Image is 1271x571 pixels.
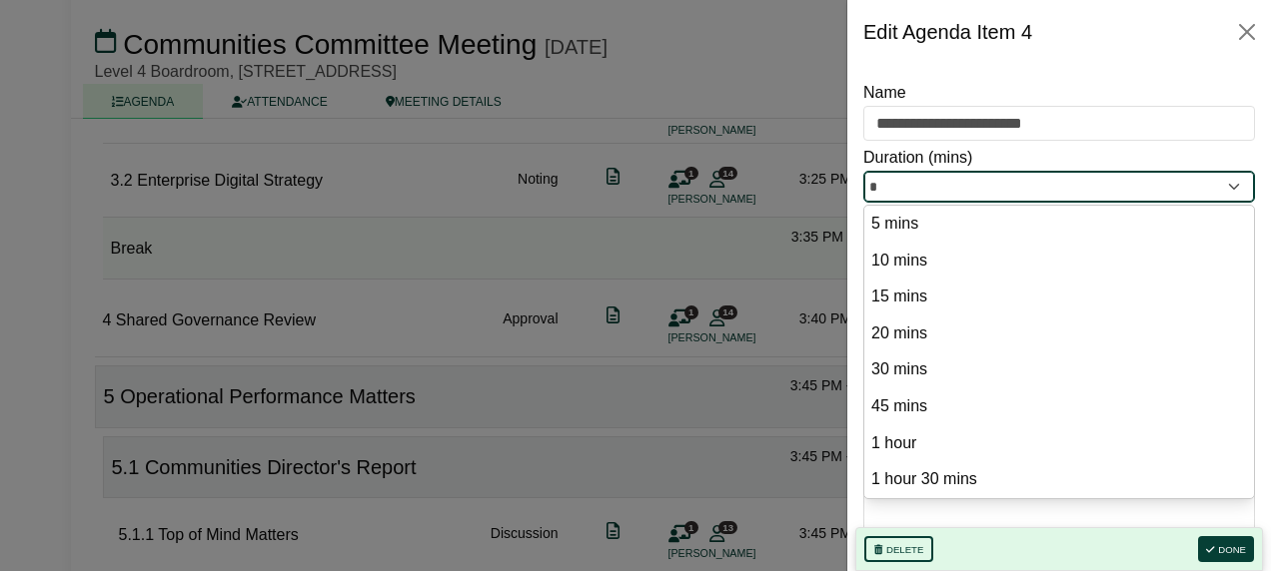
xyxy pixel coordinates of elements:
[863,80,906,106] label: Name
[863,16,1032,48] div: Edit Agenda Item 4
[864,425,1254,462] li: 60
[869,211,1249,238] option: 5 mins
[864,536,933,562] button: Delete
[1198,536,1254,562] button: Done
[864,315,1254,352] li: 20
[864,279,1254,315] li: 15
[869,430,1249,457] option: 1 hour
[864,388,1254,425] li: 45
[864,461,1254,498] li: 90
[869,356,1249,383] option: 30 mins
[864,206,1254,243] li: 5
[869,248,1249,275] option: 10 mins
[1231,16,1263,48] button: Close
[863,145,972,171] label: Duration (mins)
[864,243,1254,280] li: 10
[869,284,1249,310] option: 15 mins
[869,466,1249,493] option: 1 hour 30 mins
[869,320,1249,347] option: 20 mins
[864,351,1254,388] li: 30
[869,393,1249,420] option: 45 mins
